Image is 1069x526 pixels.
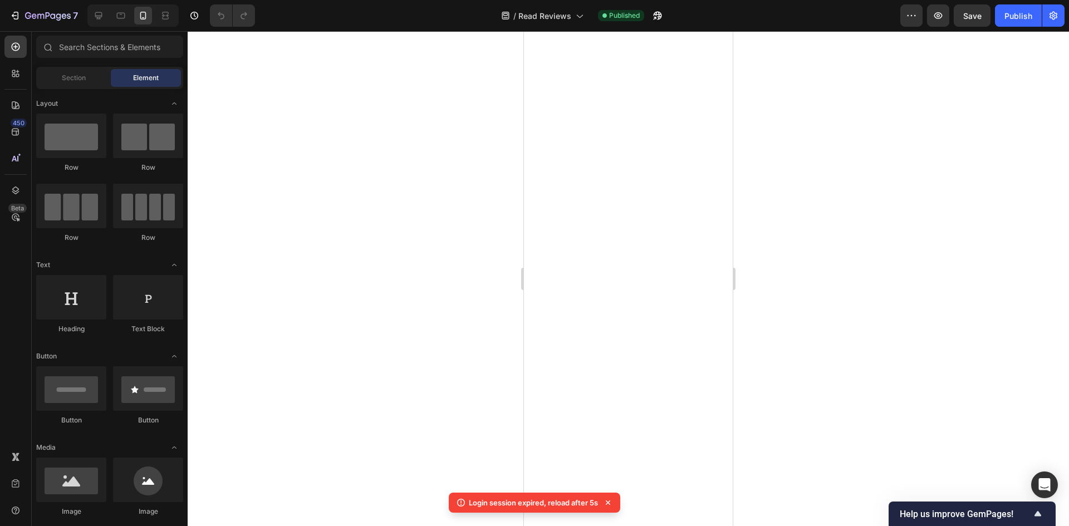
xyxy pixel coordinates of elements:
div: Row [36,233,106,243]
span: Published [609,11,640,21]
span: Toggle open [165,439,183,456]
span: Toggle open [165,256,183,274]
p: Login session expired, reload after 5s [469,497,598,508]
span: Save [963,11,982,21]
span: Toggle open [165,347,183,365]
span: Text [36,260,50,270]
span: Help us improve GemPages! [900,509,1031,519]
button: Save [954,4,990,27]
span: Layout [36,99,58,109]
div: Image [36,507,106,517]
span: Read Reviews [518,10,571,22]
span: Button [36,351,57,361]
span: Element [133,73,159,83]
div: Image [113,507,183,517]
iframe: Design area [524,31,733,526]
div: 450 [11,119,27,127]
input: Search Sections & Elements [36,36,183,58]
div: Button [36,415,106,425]
div: Row [113,233,183,243]
div: Beta [8,204,27,213]
div: Undo/Redo [210,4,255,27]
div: Text Block [113,324,183,334]
span: / [513,10,516,22]
div: Open Intercom Messenger [1031,471,1058,498]
div: Heading [36,324,106,334]
p: 7 [73,9,78,22]
div: Button [113,415,183,425]
div: Publish [1004,10,1032,22]
span: Toggle open [165,95,183,112]
span: Section [62,73,86,83]
span: Media [36,443,56,453]
button: Publish [995,4,1042,27]
div: Row [36,163,106,173]
button: Show survey - Help us improve GemPages! [900,507,1045,520]
button: 7 [4,4,83,27]
div: Row [113,163,183,173]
